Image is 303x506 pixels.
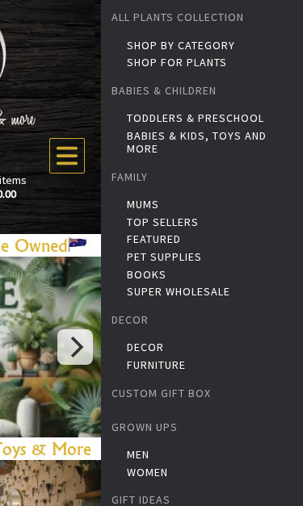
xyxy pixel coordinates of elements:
[127,39,299,52] a: Shop by Category
[57,329,93,365] button: Next
[127,232,299,245] a: Featured
[127,448,299,461] a: Men
[127,129,299,155] a: Babies & Kids, toys and more
[127,111,299,124] a: Toddlers & Preschool
[127,285,299,298] a: Super Wholesale
[101,160,303,194] a: Family
[127,56,299,69] a: Shop for Plants
[127,341,299,353] a: Decor
[127,268,299,281] a: Books
[127,358,299,371] a: Furniture
[127,215,299,228] a: Top Sellers
[101,303,303,337] a: Decor
[127,466,299,479] a: Women
[101,73,303,107] a: Babies & Children
[101,376,303,410] a: Custom Gift Box
[127,198,299,211] a: Mums
[127,250,299,263] a: Pet Supplies
[101,410,303,444] a: Grown Ups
